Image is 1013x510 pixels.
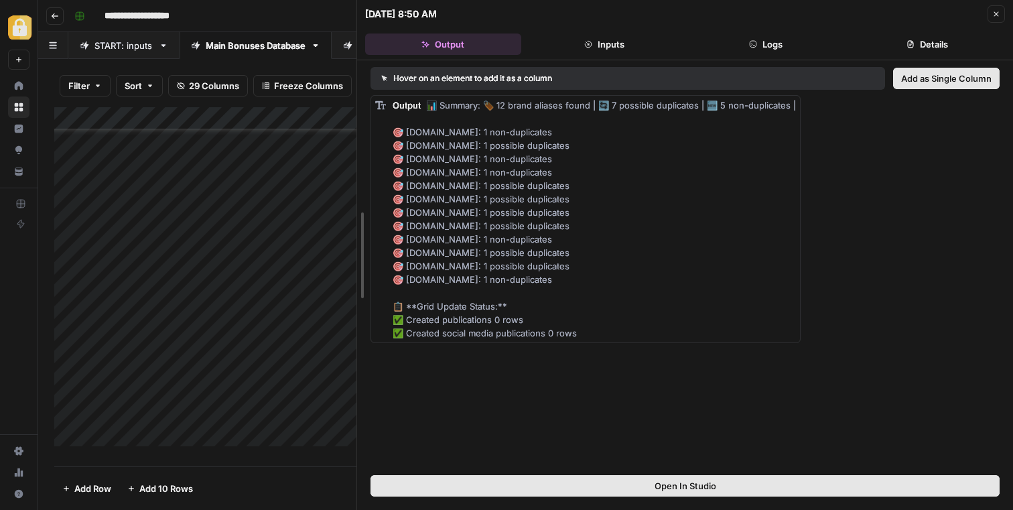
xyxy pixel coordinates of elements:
[180,32,332,59] a: Main Bonuses Database
[332,32,476,59] a: Websites Publications
[68,79,90,92] span: Filter
[125,79,142,92] span: Sort
[60,75,111,97] button: Filter
[8,440,29,462] a: Settings
[8,483,29,505] button: Help + Support
[274,79,343,92] span: Freeze Columns
[119,478,201,499] button: Add 10 Rows
[168,75,248,97] button: 29 Columns
[139,482,193,495] span: Add 10 Rows
[74,482,111,495] span: Add Row
[253,75,352,97] button: Freeze Columns
[8,462,29,483] a: Usage
[8,139,29,161] a: Opportunities
[116,75,163,97] button: Sort
[189,79,239,92] span: 29 Columns
[206,39,306,52] div: Main Bonuses Database
[54,478,119,499] button: Add Row
[94,39,153,52] div: START: inputs
[8,97,29,118] a: Browse
[8,11,29,44] button: Workspace: Adzz
[8,75,29,97] a: Home
[8,15,32,40] img: Adzz Logo
[8,161,29,182] a: Your Data
[8,118,29,139] a: Insights
[68,32,180,59] a: START: inputs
